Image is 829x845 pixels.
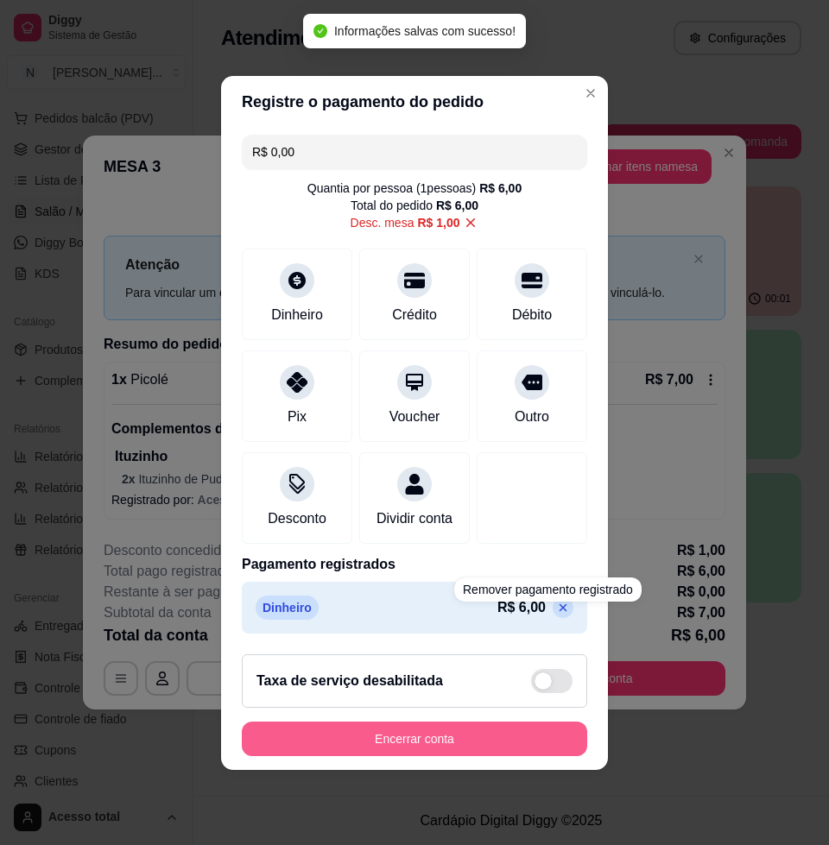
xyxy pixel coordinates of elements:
[454,577,642,602] div: Remover pagamento registrado
[377,508,452,529] div: Dividir conta
[392,305,437,325] div: Crédito
[479,180,522,197] div: R$ 6,00
[252,135,577,169] input: Ex.: hambúrguer de cordeiro
[221,76,608,128] header: Registre o pagamento do pedido
[288,407,307,427] div: Pix
[256,596,319,620] p: Dinheiro
[417,214,459,231] span: R$ 1,00
[271,305,323,325] div: Dinheiro
[515,407,549,427] div: Outro
[351,214,460,231] p: Desc. mesa
[242,722,587,756] button: Encerrar conta
[268,508,326,529] div: Desconto
[389,407,440,427] div: Voucher
[307,180,522,197] div: Quantia por pessoa ( 1 pessoas)
[512,305,552,325] div: Débito
[334,24,516,38] span: Informações salvas com sucesso!
[577,79,604,107] button: Close
[436,197,478,214] div: R$ 6,00
[351,197,478,214] div: Total do pedido
[256,671,443,691] h2: Taxa de serviço desabilitada
[313,24,327,38] span: check-circle
[242,554,587,575] p: Pagamento registrados
[497,597,546,618] p: R$ 6,00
